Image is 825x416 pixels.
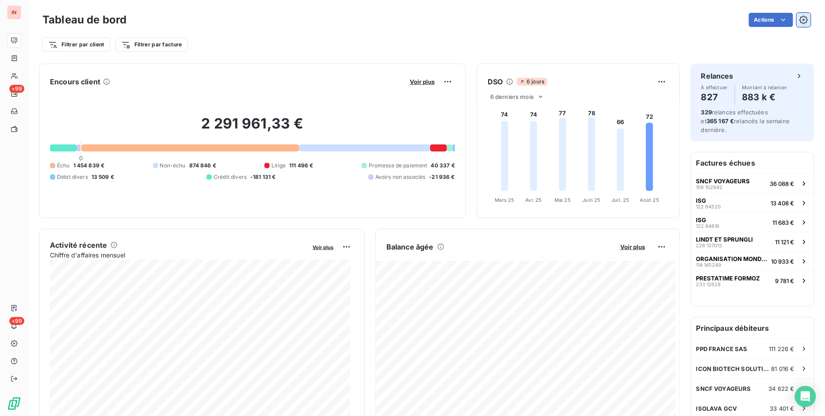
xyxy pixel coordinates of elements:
span: Voir plus [410,78,435,85]
span: Litige [271,162,286,170]
span: 36 088 € [770,180,794,187]
span: 1 454 839 € [73,162,105,170]
tspan: Août 25 [640,197,659,203]
h3: Tableau de bord [42,12,126,28]
button: Filtrer par client [42,38,110,52]
span: Voir plus [313,244,333,250]
span: Échu [57,162,70,170]
h6: Activité récente [50,240,107,250]
button: Voir plus [618,243,648,251]
h6: Balance âgée [386,242,434,252]
span: 81 016 € [772,365,794,372]
span: 11 683 € [773,219,794,226]
span: ISG [696,216,707,223]
span: 874 846 € [189,162,216,170]
span: 329 [701,109,712,116]
div: IN [7,5,21,19]
span: Avoirs non associés [375,173,426,181]
button: Voir plus [310,243,336,251]
span: 13 408 € [771,200,794,207]
span: 114 145249 [696,262,722,268]
span: 11 121 € [775,238,794,246]
span: SNCF VOYAGEURS [696,385,751,392]
h4: 883 k € [742,90,787,104]
h6: Factures échues [691,152,814,174]
span: 0 [79,155,83,162]
span: Non-échu [160,162,186,170]
img: Logo LeanPay [7,397,21,411]
span: Montant à relancer [742,85,787,90]
span: LINDT ET SPRUNGLI [696,236,753,243]
span: 13 509 € [92,173,114,181]
span: 6 jours [517,78,547,86]
button: PRESTATIME FORMOZ233 126289 781 € [691,271,814,290]
span: 365 167 € [707,117,734,125]
span: +99 [9,317,24,325]
span: 40 337 € [431,162,455,170]
span: 10 933 € [772,258,794,265]
span: 6 derniers mois [490,93,534,100]
h2: 2 291 961,33 € [50,115,455,141]
span: SNCF VOYAGEURS [696,178,750,185]
span: 226 137013 [696,243,722,248]
span: -181 131 € [250,173,276,181]
tspan: Avr. 25 [526,197,542,203]
button: ISG122 8452013 408 € [691,193,814,212]
h4: 827 [701,90,728,104]
tspan: Juin 25 [583,197,601,203]
span: Promesse de paiement [369,162,428,170]
span: Chiffre d'affaires mensuel [50,250,306,260]
span: ISOLAVA GCV [696,405,737,412]
span: 9 781 € [775,277,794,284]
button: LINDT ET SPRUNGLI226 13701311 121 € [691,232,814,251]
span: 111 226 € [769,345,794,352]
span: PRESTATIME FORMOZ [696,275,760,282]
span: relances effectuées et relancés la semaine dernière. [701,109,790,133]
span: 122 84520 [696,204,721,209]
button: Filtrer par facture [115,38,188,52]
span: 34 622 € [769,385,794,392]
span: À effectuer [701,85,728,90]
h6: Principaux débiteurs [691,318,814,339]
span: 122 84618 [696,223,720,229]
span: 108 102842 [696,185,723,190]
tspan: Mars 25 [495,197,515,203]
span: 111 496 € [289,162,313,170]
span: +99 [9,85,24,93]
span: Débit divers [57,173,88,181]
span: ICON BIOTECH SOLUTION [696,365,772,372]
h6: Encours client [50,76,100,87]
tspan: Juil. 25 [612,197,630,203]
span: 33 401 € [770,405,794,412]
span: ISG [696,197,707,204]
span: PPD FRANCE SAS [696,345,748,352]
span: Voir plus [620,243,645,250]
h6: DSO [488,76,503,87]
span: ORGANISATION MONDIALE DE LA [DEMOGRAPHIC_DATA] [696,255,768,262]
tspan: Mai 25 [554,197,571,203]
button: ISG122 8461811 683 € [691,212,814,232]
button: Voir plus [407,78,437,86]
button: SNCF VOYAGEURS108 10284236 088 € [691,174,814,193]
span: -21 936 € [429,173,455,181]
button: Actions [749,13,793,27]
h6: Relances [701,71,733,81]
span: Crédit divers [214,173,247,181]
a: +99 [7,87,21,101]
span: 233 12628 [696,282,721,287]
div: Open Intercom Messenger [795,386,816,407]
button: ORGANISATION MONDIALE DE LA [DEMOGRAPHIC_DATA]114 14524910 933 € [691,251,814,271]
